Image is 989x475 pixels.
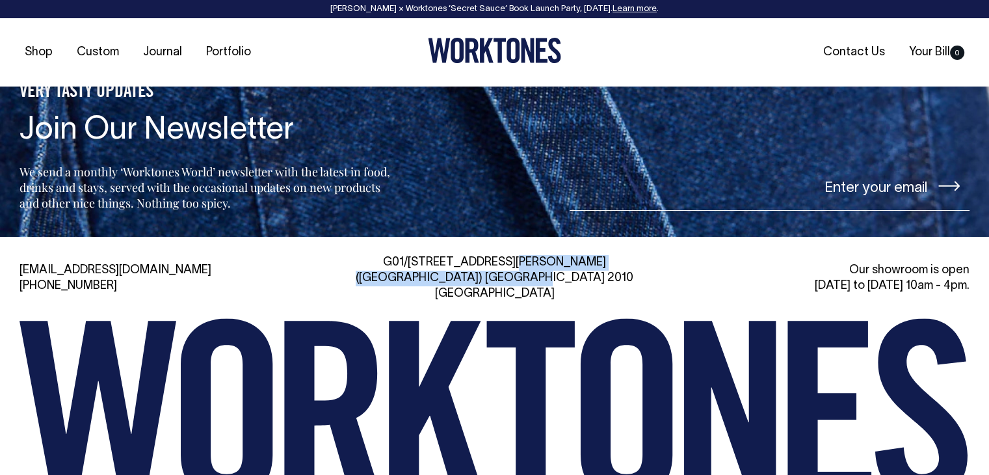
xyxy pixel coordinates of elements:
[20,280,117,292] a: [PHONE_NUMBER]
[613,5,657,13] a: Learn more
[201,42,256,63] a: Portfolio
[20,81,394,103] h5: VERY TASTY UPDATES
[570,162,969,211] input: Enter your email
[20,265,211,276] a: [EMAIL_ADDRESS][DOMAIN_NAME]
[904,42,969,63] a: Your Bill0
[72,42,124,63] a: Custom
[818,42,890,63] a: Contact Us
[20,164,394,211] p: We send a monthly ‘Worktones World’ newsletter with the latest in food, drinks and stays, served ...
[138,42,187,63] a: Journal
[666,263,969,294] div: Our showroom is open [DATE] to [DATE] 10am - 4pm.
[20,114,394,148] h4: Join Our Newsletter
[950,46,964,60] span: 0
[13,5,976,14] div: [PERSON_NAME] × Worktones ‘Secret Sauce’ Book Launch Party, [DATE]. .
[343,255,646,302] div: G01/[STREET_ADDRESS][PERSON_NAME] ([GEOGRAPHIC_DATA]) [GEOGRAPHIC_DATA] 2010 [GEOGRAPHIC_DATA]
[20,42,58,63] a: Shop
